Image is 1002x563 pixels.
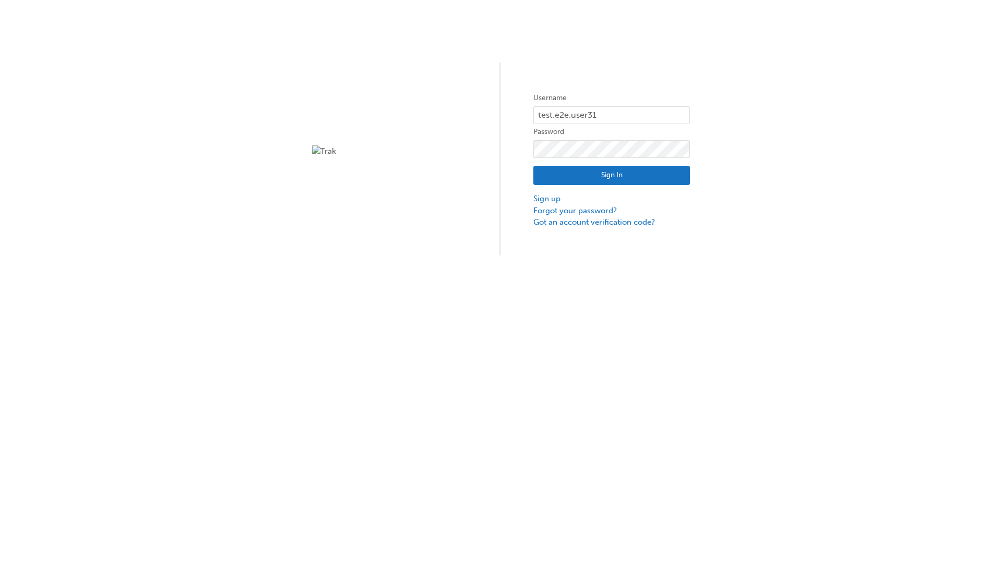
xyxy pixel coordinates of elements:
[533,205,690,217] a: Forgot your password?
[312,145,469,157] img: Trak
[533,216,690,228] a: Got an account verification code?
[533,106,690,124] input: Username
[533,92,690,104] label: Username
[533,193,690,205] a: Sign up
[533,166,690,186] button: Sign In
[533,126,690,138] label: Password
